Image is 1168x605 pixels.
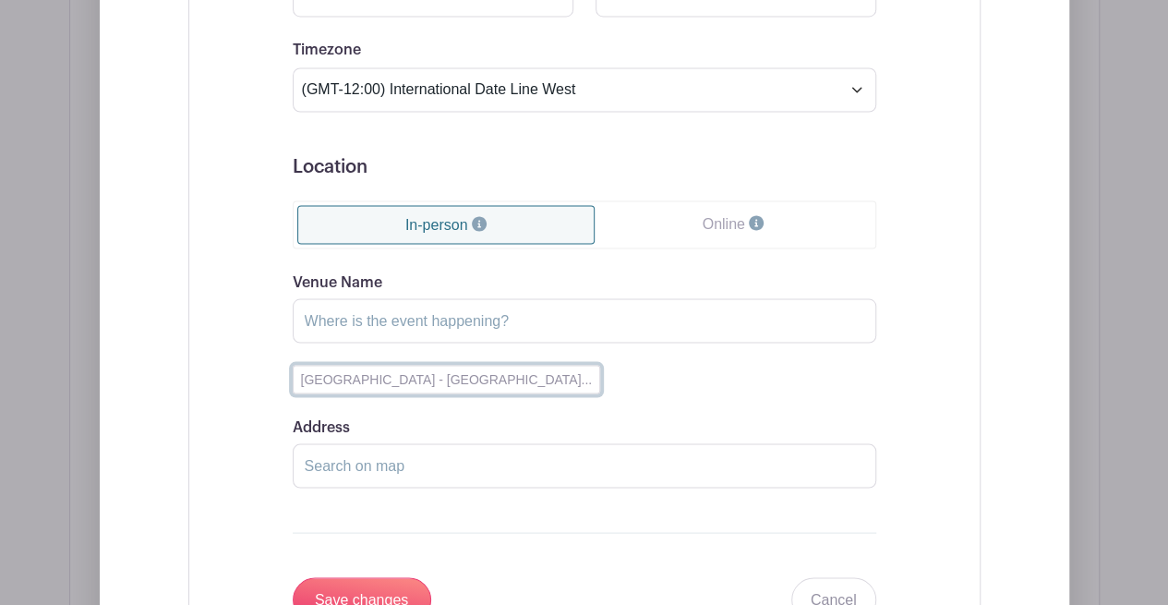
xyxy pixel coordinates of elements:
input: Where is the event happening? [293,298,876,343]
a: Online [595,205,871,242]
a: In-person [297,205,596,244]
h5: Location [293,156,876,178]
label: Address [293,418,350,436]
input: Search on map [293,443,876,488]
button: [GEOGRAPHIC_DATA] - [GEOGRAPHIC_DATA]... [293,365,601,393]
label: Timezone [293,42,361,59]
label: Venue Name [293,273,382,291]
